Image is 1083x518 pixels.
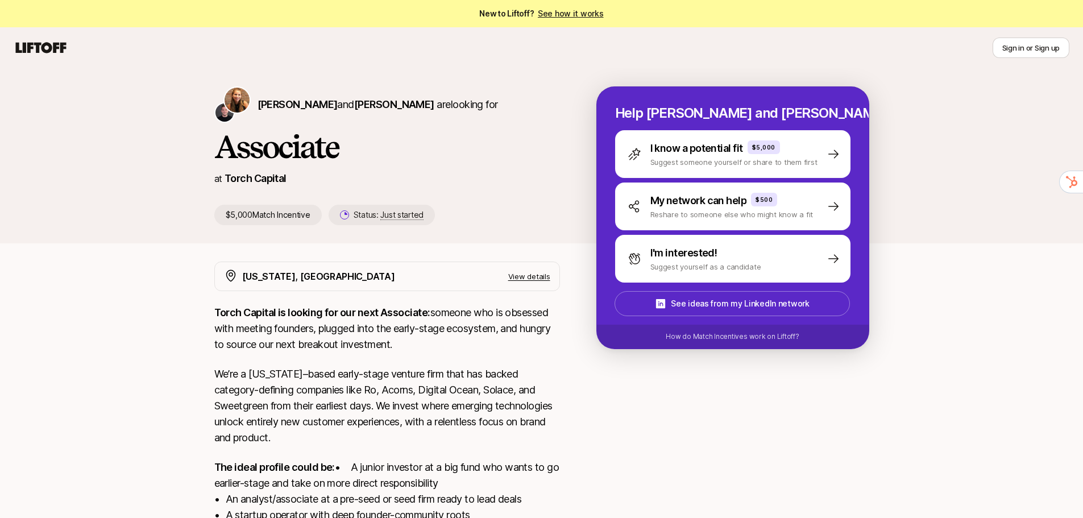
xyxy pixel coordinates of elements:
p: We’re a [US_STATE]–based early-stage venture firm that has backed category-defining companies lik... [214,366,560,446]
p: Suggest someone yourself or share to them first [650,156,818,168]
p: [US_STATE], [GEOGRAPHIC_DATA] [242,269,395,284]
img: Katie Reiner [225,88,250,113]
strong: Torch Capital is looking for our next Associate: [214,306,430,318]
p: Help [PERSON_NAME] and [PERSON_NAME] hire [615,105,850,121]
button: See ideas from my LinkedIn network [615,291,850,316]
h1: Associate [214,130,560,164]
p: $5,000 [752,143,775,152]
button: Sign in or Sign up [993,38,1069,58]
img: Christopher Harper [215,103,234,122]
strong: The ideal profile could be: [214,461,335,473]
p: at [214,171,222,186]
span: Just started [380,210,424,220]
span: New to Liftoff? [479,7,603,20]
p: My network can help [650,193,747,209]
p: View details [508,271,550,282]
p: See ideas from my LinkedIn network [671,297,809,310]
p: Suggest yourself as a candidate [650,261,761,272]
p: Reshare to someone else who might know a fit [650,209,814,220]
span: [PERSON_NAME] [354,98,434,110]
span: and [337,98,434,110]
p: Status: [354,208,424,222]
p: I know a potential fit [650,140,743,156]
p: are looking for [258,97,498,113]
p: $500 [756,195,773,204]
p: $5,000 Match Incentive [214,205,322,225]
span: [PERSON_NAME] [258,98,338,110]
p: someone who is obsessed with meeting founders, plugged into the early-stage ecosystem, and hungry... [214,305,560,353]
a: Torch Capital [225,172,287,184]
p: How do Match Incentives work on Liftoff? [666,331,799,342]
a: See how it works [538,9,604,18]
p: I'm interested! [650,245,717,261]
